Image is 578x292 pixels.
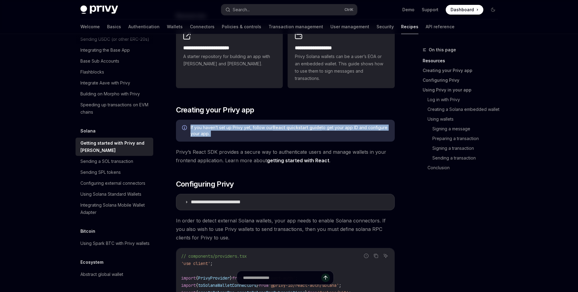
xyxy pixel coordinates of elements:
a: Signing a message [423,124,503,134]
a: Demo [402,7,414,13]
a: Speeding up transactions on EVM chains [76,99,153,118]
a: Signing a transaction [423,143,503,153]
a: Configuring Privy [423,75,503,85]
span: Ctrl K [344,7,353,12]
a: Connectors [190,19,215,34]
span: Configuring Privy [176,179,234,189]
a: Sending a transaction [423,153,503,163]
a: Integrating the Base App [76,45,153,56]
a: Security [377,19,394,34]
a: Creating a Solana embedded wallet [423,105,503,114]
a: Getting started with Privy and [PERSON_NAME] [76,138,153,156]
a: Support [422,7,438,13]
a: Wallets [167,19,183,34]
svg: Info [182,125,188,131]
a: Integrate Aave with Privy [76,77,153,88]
span: If you haven’t set up Privy yet, follow our to get your app ID and configure your app. [191,125,389,137]
span: Privy’s React SDK provides a secure way to authenticate users and manage wallets in your frontend... [176,148,395,165]
span: Creating your Privy app [176,105,254,115]
span: Privy Solana wallets can be a user’s EOA or an embedded wallet. This guide shows how to use them ... [295,53,387,82]
div: Integrate Aave with Privy [80,79,130,87]
span: // components/providers.tsx [181,253,247,259]
h5: Bitcoin [80,228,95,235]
input: Ask a question... [243,271,321,284]
div: Integrating the Base App [80,46,130,54]
a: Flashblocks [76,67,153,77]
a: Welcome [80,19,100,34]
div: Using Spark BTC with Privy wallets [80,240,150,247]
a: API reference [426,19,455,34]
a: Resources [423,56,503,66]
a: Recipes [401,19,418,34]
a: Abstract global wallet [76,269,153,280]
button: Report incorrect code [362,252,370,260]
div: Configuring external connectors [80,180,145,187]
span: A starter repository for building an app with [PERSON_NAME] and [PERSON_NAME]. [183,53,275,67]
span: Dashboard [451,7,474,13]
div: Getting started with Privy and [PERSON_NAME] [80,139,150,154]
a: Sending a SOL transaction [76,156,153,167]
div: Integrating Solana Mobile Wallet Adapter [80,201,150,216]
a: **** **** **** *****Privy Solana wallets can be a user’s EOA or an embedded wallet. This guide sh... [288,26,394,88]
a: getting started with React [267,157,329,164]
a: Dashboard [446,5,483,15]
span: ; [210,261,213,266]
div: Building on Morpho with Privy [80,90,140,98]
a: Using Spark BTC with Privy wallets [76,238,153,249]
div: Base Sub Accounts [80,57,119,65]
button: Ask AI [382,252,390,260]
a: React quickstart guide [273,125,322,130]
a: Configuring external connectors [76,178,153,189]
a: Using Solana Standard Wallets [76,189,153,200]
a: Creating your Privy app [423,66,503,75]
div: Sending a SOL transaction [80,158,133,165]
div: Using Solana Standard Wallets [80,191,141,198]
a: Transaction management [269,19,323,34]
div: Sending SPL tokens [80,169,121,176]
img: dark logo [80,5,118,14]
a: Basics [107,19,121,34]
a: Building on Morpho with Privy [76,88,153,99]
div: Flashblocks [80,68,104,76]
div: Search... [233,6,250,13]
a: Preparing a transaction [423,134,503,143]
div: Abstract global wallet [80,271,123,278]
a: Using Privy in your app [423,85,503,95]
a: Sending SPL tokens [76,167,153,178]
h5: Solana [80,127,96,135]
h5: Ecosystem [80,259,103,266]
a: Log in with Privy [423,95,503,105]
a: User management [330,19,369,34]
button: Toggle dark mode [488,5,498,15]
a: Authentication [128,19,160,34]
a: Base Sub Accounts [76,56,153,67]
a: Policies & controls [222,19,261,34]
span: On this page [429,46,456,53]
span: 'use client' [181,261,210,266]
button: Copy the contents from the code block [372,252,380,260]
span: In order to detect external Solana wallets, your app needs to enable Solana connectors. If you al... [176,216,395,242]
a: Using wallets [423,114,503,124]
a: Conclusion [423,163,503,173]
div: Speeding up transactions on EVM chains [80,101,150,116]
button: Send message [321,273,330,282]
button: Search...CtrlK [221,4,357,15]
a: Integrating Solana Mobile Wallet Adapter [76,200,153,218]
